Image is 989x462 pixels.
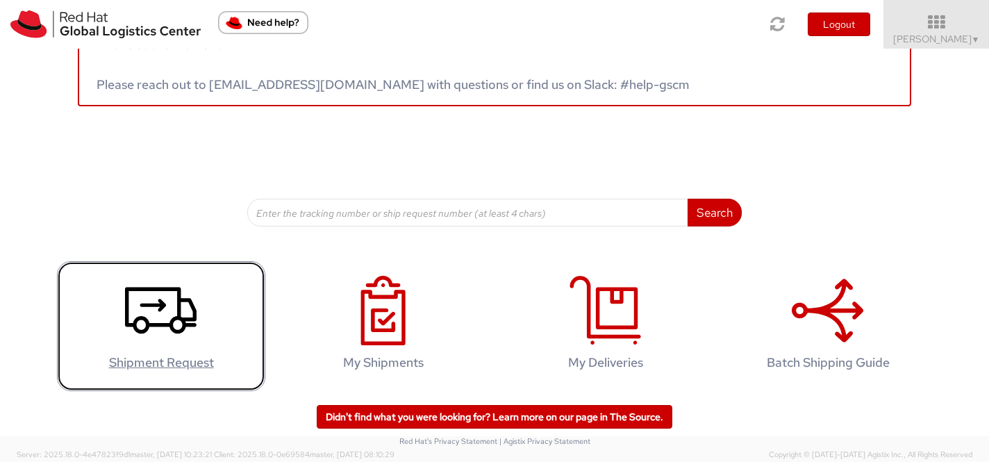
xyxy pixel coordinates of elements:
[769,449,972,461] span: Copyright © [DATE]-[DATE] Agistix Inc., All Rights Reserved
[972,34,980,45] span: ▼
[214,449,394,459] span: Client: 2025.18.0-0e69584
[688,199,742,226] button: Search
[72,356,251,370] h4: Shipment Request
[501,261,710,391] a: My Deliveries
[218,11,308,34] button: Need help?
[808,13,870,36] button: Logout
[57,261,265,391] a: Shipment Request
[17,449,212,459] span: Server: 2025.18.0-4e47823f9d1
[130,449,212,459] span: master, [DATE] 10:23:21
[738,356,917,370] h4: Batch Shipping Guide
[294,356,473,370] h4: My Shipments
[97,36,690,92] span: - none at the moment Please reach out to [EMAIL_ADDRESS][DOMAIN_NAME] with questions or find us o...
[317,405,672,429] a: Didn't find what you were looking for? Learn more on our page in The Source.
[279,261,488,391] a: My Shipments
[399,436,497,446] a: Red Hat's Privacy Statement
[310,449,394,459] span: master, [DATE] 08:10:29
[10,10,201,38] img: rh-logistics-00dfa346123c4ec078e1.svg
[516,356,695,370] h4: My Deliveries
[499,436,590,446] a: | Agistix Privacy Statement
[893,33,980,45] span: [PERSON_NAME]
[247,199,688,226] input: Enter the tracking number or ship request number (at least 4 chars)
[724,261,932,391] a: Batch Shipping Guide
